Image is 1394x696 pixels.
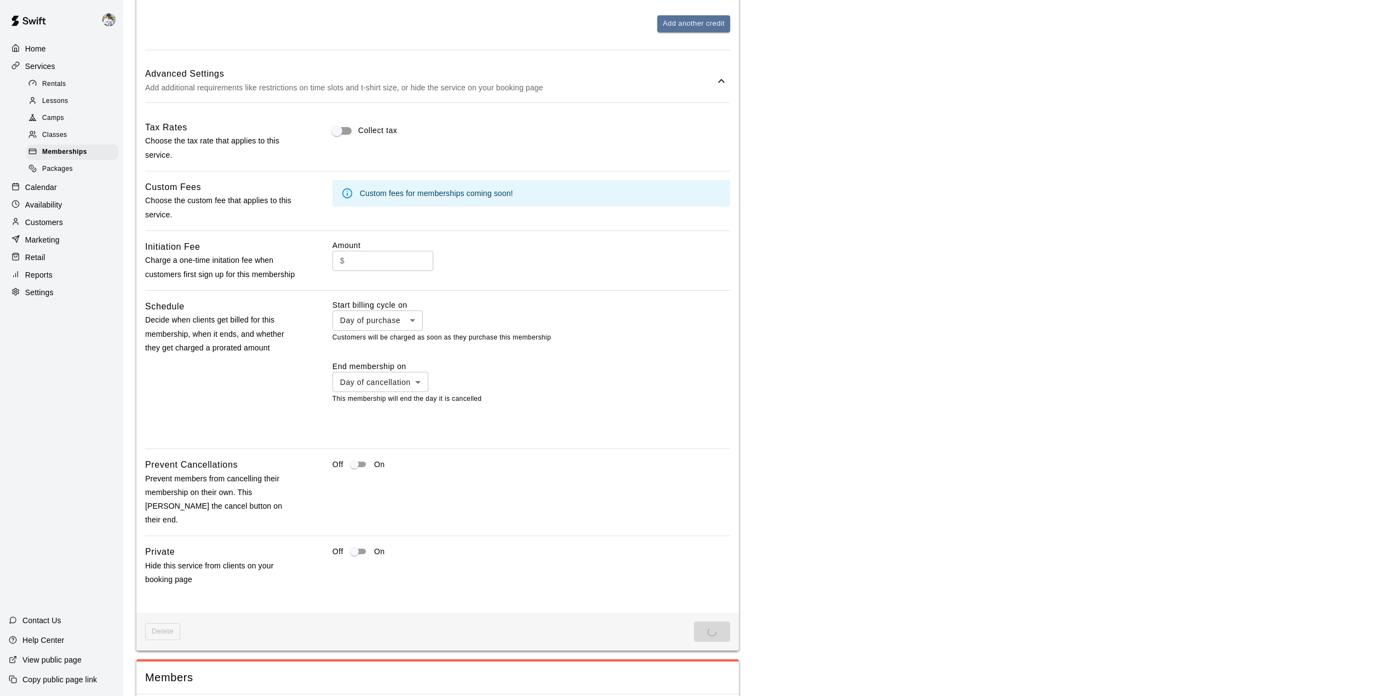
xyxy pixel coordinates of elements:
p: View public page [22,654,82,665]
a: Calendar [9,179,114,195]
h6: Initiation Fee [145,240,200,254]
a: Customers [9,214,114,231]
div: Rentals [26,77,119,92]
h6: Tax Rates [145,120,187,135]
a: Packages [26,161,123,178]
p: Reports [25,269,53,280]
div: Classes [26,128,119,143]
p: Off [332,546,343,557]
p: Off [332,459,343,470]
div: Camps [26,111,119,126]
div: Memberships [26,145,119,160]
a: Marketing [9,232,114,248]
a: Reports [9,267,114,283]
a: Home [9,41,114,57]
a: Retail [9,249,114,266]
div: Advanced SettingsAdd additional requirements like restrictions on time slots and t-shirt size, or... [145,59,730,102]
p: Hide this service from clients on your booking page [145,559,297,586]
p: Retail [25,252,45,263]
label: Amount [332,241,361,250]
span: Members [145,670,730,685]
a: Rentals [26,76,123,93]
p: Choose the tax rate that applies to this service. [145,134,297,162]
span: This membership cannot be deleted since it still has members [145,623,180,640]
p: This membership will end the day it is cancelled [332,394,730,405]
a: Camps [26,110,123,127]
h6: Schedule [145,300,185,314]
p: Copy public page link [22,674,97,685]
div: Lessons [26,94,119,109]
p: Settings [25,287,54,298]
div: Day of purchase [332,310,423,331]
p: Customers will be charged as soon as they purchase this membership [332,332,730,343]
h6: Private [145,545,175,559]
p: On [374,459,385,470]
img: Justin Dunning [102,13,116,26]
p: Prevent members from cancelling their membership on their own. This [PERSON_NAME] the cancel butt... [145,472,297,527]
a: Settings [9,284,114,301]
p: Marketing [25,234,60,245]
a: Availability [9,197,114,213]
div: Day of cancellation [332,372,428,392]
a: Services [9,58,114,74]
p: Add additional requirements like restrictions on time slots and t-shirt size, or hide the service... [145,81,715,95]
p: Charge a one-time initation fee when customers first sign up for this membership [145,254,297,281]
h6: Advanced Settings [145,67,715,81]
span: Memberships [42,147,87,158]
p: Contact Us [22,615,61,626]
span: Classes [42,130,67,141]
span: Collect tax [358,125,398,136]
p: Help Center [22,635,64,646]
p: Services [25,61,55,72]
span: Packages [42,164,73,175]
button: Add another credit [657,15,730,32]
p: Choose the custom fee that applies to this service. [145,194,297,221]
p: Home [25,43,46,54]
p: Calendar [25,182,57,193]
p: On [374,546,385,557]
h6: Prevent Cancellations [145,458,238,472]
p: $ [340,255,345,267]
span: Camps [42,113,64,124]
p: Availability [25,199,62,210]
a: Lessons [26,93,123,110]
div: Custom fees for memberships coming soon! [360,183,513,203]
div: Packages [26,162,119,177]
span: Lessons [42,96,68,107]
p: Decide when clients get billed for this membership, when it ends, and whether they get charged a ... [145,313,297,355]
h6: Custom Fees [145,180,201,194]
p: Customers [25,217,63,228]
a: Memberships [26,144,123,161]
label: End membership on [332,361,428,372]
div: Justin Dunning [100,9,123,31]
a: Classes [26,127,123,144]
label: Start billing cycle on [332,300,423,310]
span: Rentals [42,79,66,90]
